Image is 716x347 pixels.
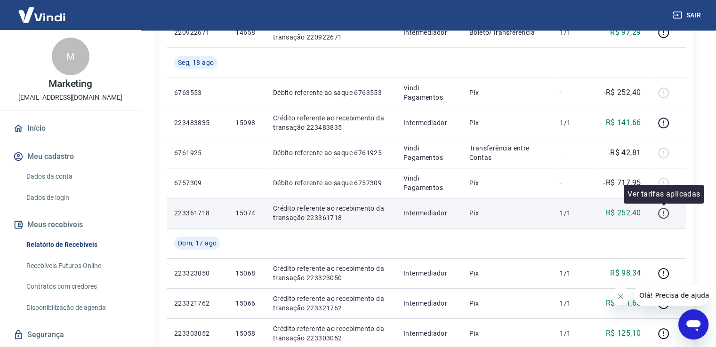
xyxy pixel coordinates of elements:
p: Intermediador [403,329,454,338]
p: Intermediador [403,299,454,308]
p: - [560,148,587,158]
span: Dom, 17 ago [178,238,217,248]
p: Débito referente ao saque 6761925 [273,148,388,158]
p: Crédito referente ao recebimento da transação 223361718 [273,204,388,222]
span: Olá! Precisa de ajuda? [6,7,79,14]
button: Sair [671,7,705,24]
p: 1/1 [560,268,587,278]
p: 15098 [235,118,257,127]
p: Intermediador [403,118,454,127]
p: 15066 [235,299,257,308]
div: M [52,38,89,75]
p: Pix [469,178,545,188]
p: Débito referente ao saque 6757309 [273,178,388,188]
p: R$ 252,40 [606,207,641,219]
p: 223323050 [174,268,220,278]
p: R$ 171,66 [606,298,641,309]
a: Dados da conta [23,167,129,186]
p: 6761925 [174,148,220,158]
a: Contratos com credores [23,277,129,296]
button: Meus recebíveis [11,214,129,235]
p: - [560,88,587,97]
p: -R$ 252,40 [603,87,641,98]
button: Meu cadastro [11,146,129,167]
p: Intermediador [403,28,454,37]
a: Disponibilização de agenda [23,298,129,317]
p: Ver tarifas aplicadas [628,189,700,200]
p: 15058 [235,329,257,338]
img: Vindi [11,0,72,29]
p: 14658 [235,28,257,37]
p: 1/1 [560,329,587,338]
p: Pix [469,208,545,218]
p: Crédito referente ao recebimento da transação 223483835 [273,113,388,132]
p: 15068 [235,268,257,278]
p: Transferência entre Contas [469,143,545,162]
p: Vindi Pagamentos [403,83,454,102]
p: R$ 125,10 [606,328,641,339]
iframe: Botão para abrir a janela de mensagens [678,309,708,339]
p: 6757309 [174,178,220,188]
p: Crédito referente ao recebimento da transação 220922671 [273,23,388,42]
p: Vindi Pagamentos [403,143,454,162]
p: - [560,178,587,188]
a: Relatório de Recebíveis [23,235,129,254]
p: Boleto/Transferência [469,28,545,37]
p: Pix [469,329,545,338]
p: R$ 141,66 [606,117,641,128]
p: Vindi Pagamentos [403,173,454,192]
p: Marketing [48,79,93,89]
p: 1/1 [560,28,587,37]
p: Pix [469,88,545,97]
p: Crédito referente ao recebimento da transação 223303052 [273,324,388,343]
p: 223321762 [174,299,220,308]
p: Intermediador [403,268,454,278]
a: Segurança [11,324,129,345]
p: 6763553 [174,88,220,97]
p: 1/1 [560,208,587,218]
p: 223483835 [174,118,220,127]
p: Pix [469,118,545,127]
p: 1/1 [560,299,587,308]
p: R$ 98,34 [610,268,641,279]
p: Intermediador [403,208,454,218]
p: 223361718 [174,208,220,218]
p: -R$ 42,81 [608,147,641,158]
p: 223303052 [174,329,220,338]
p: Pix [469,268,545,278]
p: 15074 [235,208,257,218]
iframe: Fechar mensagem [611,287,630,306]
p: 220922671 [174,28,220,37]
p: Crédito referente ao recebimento da transação 223323050 [273,264,388,283]
p: Crédito referente ao recebimento da transação 223321762 [273,294,388,313]
iframe: Mensagem da empresa [634,285,708,306]
p: Pix [469,299,545,308]
span: Seg, 18 ago [178,58,214,67]
a: Recebíveis Futuros Online [23,256,129,276]
a: Início [11,118,129,139]
p: -R$ 717,95 [603,177,641,189]
p: Débito referente ao saque 6763553 [273,88,388,97]
p: 1/1 [560,118,587,127]
a: Dados de login [23,188,129,207]
p: R$ 97,29 [610,27,641,38]
p: [EMAIL_ADDRESS][DOMAIN_NAME] [18,93,122,103]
